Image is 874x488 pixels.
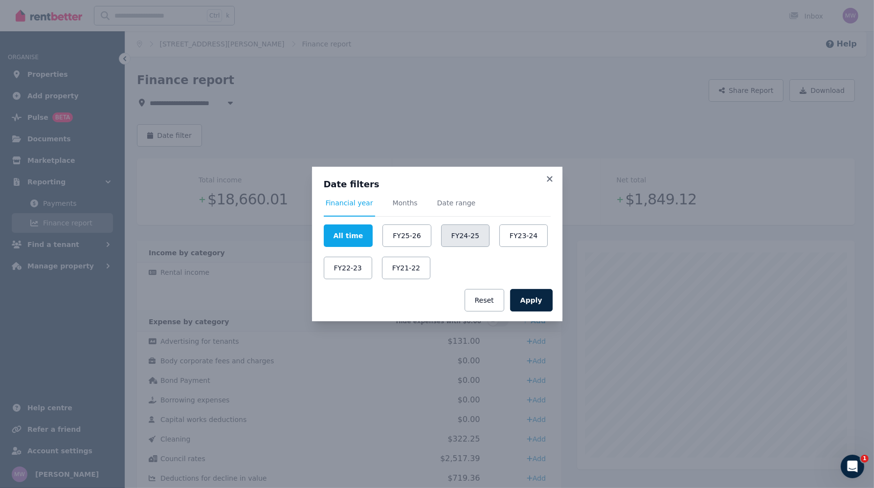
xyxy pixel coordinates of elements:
button: FY25-26 [382,224,431,247]
button: Apply [510,289,553,311]
span: Months [393,198,418,208]
button: All time [324,224,373,247]
iframe: Intercom live chat [841,455,864,478]
span: 1 [861,455,869,463]
button: FY22-23 [324,257,372,279]
span: Financial year [326,198,373,208]
h3: Date filters [324,178,551,190]
nav: Tabs [324,198,551,217]
button: FY21-22 [382,257,430,279]
button: Reset [465,289,504,311]
span: Date range [437,198,476,208]
button: FY23-24 [499,224,548,247]
button: FY24-25 [441,224,490,247]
